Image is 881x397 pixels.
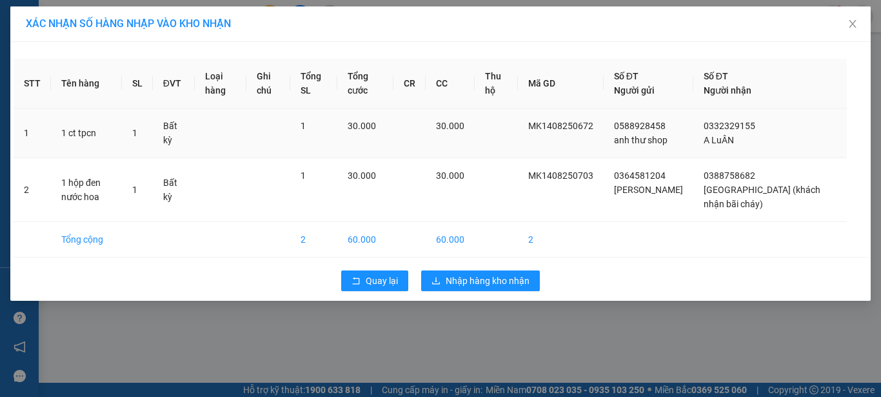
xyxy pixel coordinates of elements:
span: Nhập hàng kho nhận [446,274,530,288]
td: 2 [14,158,51,222]
strong: 024 3236 3236 - [10,49,134,72]
span: A LuÂN [704,135,734,145]
span: 0332329155 [704,121,755,131]
button: downloadNhập hàng kho nhận [421,270,540,291]
span: 1 [301,170,306,181]
span: Gửi hàng [GEOGRAPHIC_DATA]: Hotline: [10,37,134,83]
th: Mã GD [518,59,604,108]
th: Tổng SL [290,59,338,108]
span: 0388758682 [704,170,755,181]
span: Quay lại [366,274,398,288]
th: Loại hàng [195,59,246,108]
td: 2 [290,222,338,258]
td: Tổng cộng [51,222,122,258]
td: 2 [518,222,604,258]
span: 1 [132,128,137,138]
th: CR [393,59,426,108]
th: Ghi chú [246,59,290,108]
span: 30.000 [348,121,376,131]
span: 30.000 [436,170,464,181]
span: XÁC NHẬN SỐ HÀNG NHẬP VÀO KHO NHẬN [26,17,231,30]
span: 30.000 [348,170,376,181]
span: 0364581204 [614,170,666,181]
td: 60.000 [337,222,393,258]
span: 1 [301,121,306,131]
td: Bất kỳ [153,158,195,222]
th: Thu hộ [475,59,518,108]
th: Tên hàng [51,59,122,108]
th: STT [14,59,51,108]
td: 1 [14,108,51,158]
span: rollback [351,276,361,287]
td: Bất kỳ [153,108,195,158]
span: Người nhận [704,85,751,96]
strong: Công ty TNHH Phúc Xuyên [17,6,125,34]
span: 30.000 [436,121,464,131]
span: 0588928458 [614,121,666,131]
th: ĐVT [153,59,195,108]
strong: 0888 827 827 - 0848 827 827 [31,61,133,83]
span: [PERSON_NAME] [614,185,683,195]
td: 60.000 [426,222,475,258]
th: Tổng cước [337,59,393,108]
th: CC [426,59,475,108]
td: 1 ct tpcn [51,108,122,158]
th: SL [122,59,153,108]
span: 1 [132,185,137,195]
span: [GEOGRAPHIC_DATA] (khách nhận bãi cháy) [704,185,820,209]
td: 1 hộp đen nước hoa [51,158,122,222]
button: rollbackQuay lại [341,270,408,291]
span: MK1408250703 [528,170,593,181]
span: anh thư shop [614,135,668,145]
span: download [431,276,440,287]
span: MK1408250672 [528,121,593,131]
span: Người gửi [614,85,655,96]
span: Số ĐT [614,71,638,81]
button: Close [835,6,871,43]
span: Gửi hàng Hạ Long: Hotline: [15,87,128,121]
span: Số ĐT [704,71,728,81]
span: close [847,19,858,29]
